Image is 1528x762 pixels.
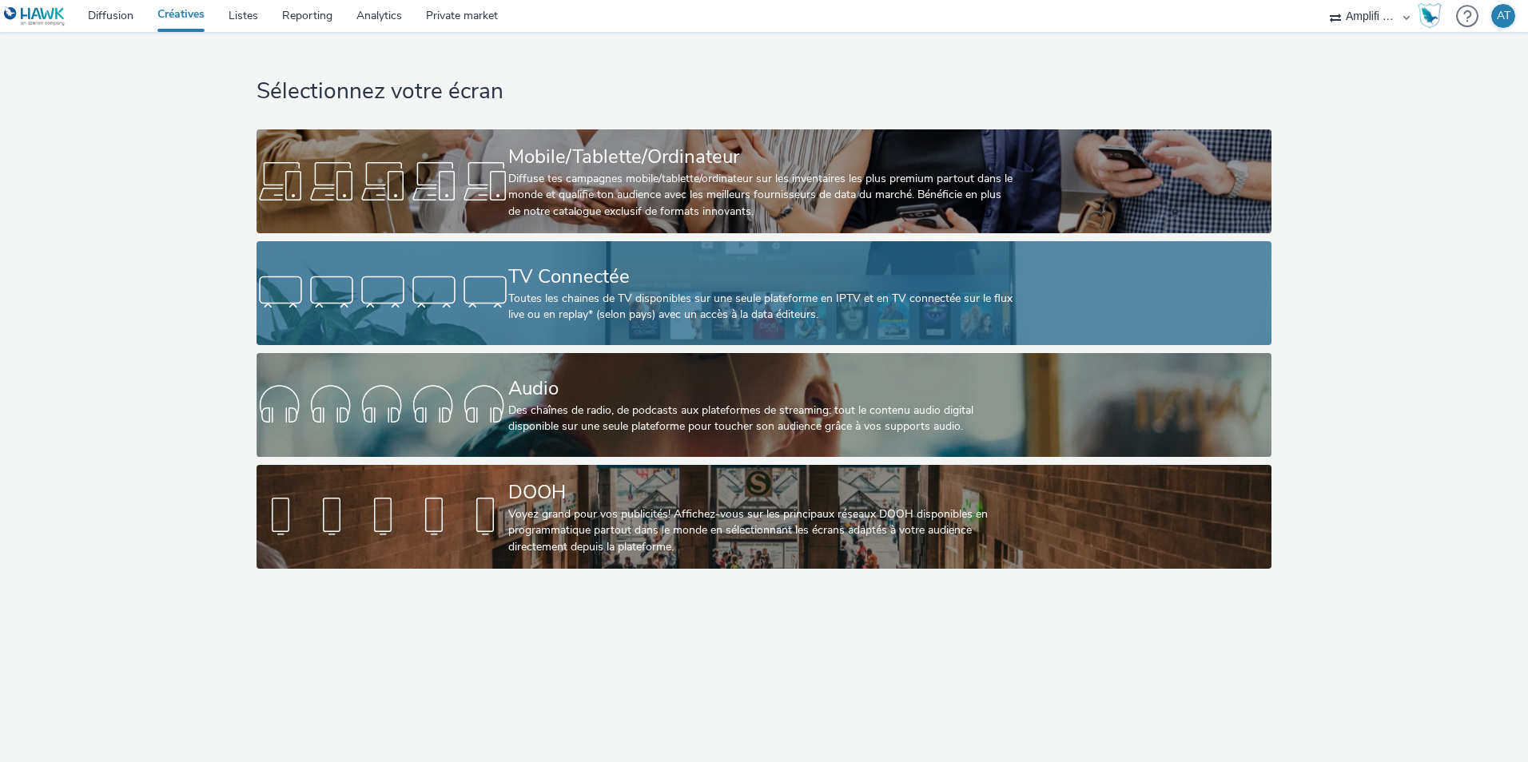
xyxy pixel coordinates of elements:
div: TV Connectée [508,263,1013,291]
a: AudioDes chaînes de radio, de podcasts aux plateformes de streaming: tout le contenu audio digita... [257,353,1271,457]
div: Mobile/Tablette/Ordinateur [508,143,1013,171]
a: Hawk Academy [1418,3,1448,29]
img: undefined Logo [4,6,66,26]
div: Diffuse tes campagnes mobile/tablette/ordinateur sur les inventaires les plus premium partout dan... [508,171,1013,220]
div: Toutes les chaines de TV disponibles sur une seule plateforme en IPTV et en TV connectée sur le f... [508,291,1013,323]
a: Mobile/Tablette/OrdinateurDiffuse tes campagnes mobile/tablette/ordinateur sur les inventaires le... [257,129,1271,233]
a: TV ConnectéeToutes les chaines de TV disponibles sur une seule plateforme en IPTV et en TV connec... [257,241,1271,345]
img: Hawk Academy [1418,3,1442,29]
div: Des chaînes de radio, de podcasts aux plateformes de streaming: tout le contenu audio digital dis... [508,403,1013,435]
div: DOOH [508,478,1013,506]
div: Voyez grand pour vos publicités! Affichez-vous sur les principaux réseaux DOOH disponibles en pro... [508,506,1013,555]
div: AT [1497,4,1510,28]
div: Audio [508,375,1013,403]
a: DOOHVoyez grand pour vos publicités! Affichez-vous sur les principaux réseaux DOOH disponibles en... [257,465,1271,569]
h1: Sélectionnez votre écran [257,77,1271,107]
